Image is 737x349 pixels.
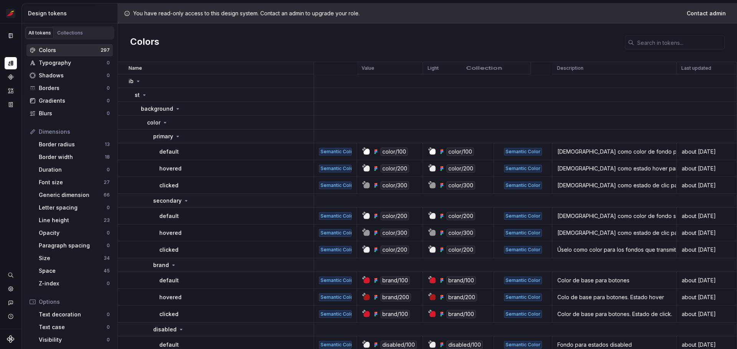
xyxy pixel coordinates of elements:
[677,341,736,349] div: about [DATE]
[681,65,711,71] p: Last updated
[159,148,179,156] p: default
[104,217,110,223] div: 23
[677,229,736,237] div: about [DATE]
[677,293,736,301] div: about [DATE]
[36,189,113,201] a: Generic dimension66
[39,153,105,161] div: Border width
[319,246,352,254] div: Semantic Color
[553,246,676,254] div: Úselo como color para los fondos que transmiten su marca.
[319,310,352,318] div: Semantic Color
[504,246,542,254] div: Semantic Color
[553,293,676,301] div: Colo de base para botones. Estado hover
[107,311,110,318] div: 0
[36,138,113,151] a: Border radius13
[428,65,439,71] p: Light
[39,254,104,262] div: Size
[39,336,107,344] div: Visibility
[5,57,17,69] div: Design tokens
[39,229,107,237] div: Opacity
[39,311,107,318] div: Text decoration
[553,165,676,172] div: [DEMOGRAPHIC_DATA] como estado hover para fondos primarios.
[677,212,736,220] div: about [DATE]
[153,133,173,140] p: primary
[57,30,83,36] div: Collections
[26,82,113,94] a: Borders0
[153,326,177,333] p: disabled
[677,165,736,172] div: about [DATE]
[107,324,110,330] div: 0
[36,202,113,214] a: Letter spacing0
[104,192,110,198] div: 66
[107,167,110,173] div: 0
[107,110,110,116] div: 0
[107,280,110,287] div: 0
[159,212,179,220] p: default
[687,10,726,17] span: Contact admin
[380,310,410,318] div: brand/100
[107,230,110,236] div: 0
[677,246,736,254] div: about [DATE]
[107,85,110,91] div: 0
[466,65,502,71] p: Collection
[319,212,352,220] div: Semantic Color
[319,229,352,237] div: Semantic Color
[380,181,409,190] div: color/300
[677,310,736,318] div: about [DATE]
[101,47,110,53] div: 297
[553,148,676,156] div: [DEMOGRAPHIC_DATA] como color de fondo principal para el contenido de la interfaz de usuario, com...
[504,165,542,172] div: Semantic Color
[446,310,476,318] div: brand/100
[504,182,542,189] div: Semantic Color
[129,77,134,85] p: ib
[677,277,736,284] div: about [DATE]
[5,71,17,83] a: Components
[107,242,110,249] div: 0
[380,229,409,237] div: color/300
[39,110,107,117] div: Blurs
[159,310,178,318] p: clicked
[36,334,113,346] a: Visibility0
[362,65,374,71] p: Value
[39,242,107,249] div: Paragraph spacing
[380,276,410,285] div: brand/100
[36,252,113,264] a: Size34
[36,277,113,290] a: Z-index0
[380,164,409,173] div: color/200
[504,148,542,156] div: Semantic Color
[39,298,110,306] div: Options
[446,212,475,220] div: color/200
[28,30,51,36] div: All tokens
[104,179,110,185] div: 27
[105,141,110,147] div: 13
[319,277,352,284] div: Semantic Color
[380,293,411,301] div: brand/200
[159,182,178,189] p: clicked
[153,197,182,205] p: secondary
[36,164,113,176] a: Duration0
[553,212,676,220] div: [DEMOGRAPHIC_DATA] como color de fondo secundario para el contenido de la interfaz de usuario. Ús...
[39,59,107,67] div: Typography
[319,341,352,349] div: Semantic Color
[446,293,477,301] div: brand/200
[107,337,110,343] div: 0
[107,98,110,104] div: 0
[130,36,159,49] h2: Colors
[36,308,113,321] a: Text decoration0
[5,269,17,281] div: Search ⌘K
[504,277,542,284] div: Semantic Color
[380,341,417,349] div: disabled/100
[28,10,114,17] div: Design tokens
[319,182,352,189] div: Semantic Color
[446,229,475,237] div: color/300
[319,148,352,156] div: Semantic Color
[7,335,15,343] svg: Supernova Logo
[39,204,107,211] div: Letter spacing
[5,29,17,42] div: Documentation
[39,323,107,331] div: Text case
[104,255,110,261] div: 34
[135,91,140,99] p: st
[36,214,113,226] a: Line height23
[39,191,104,199] div: Generic dimension
[380,212,409,220] div: color/200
